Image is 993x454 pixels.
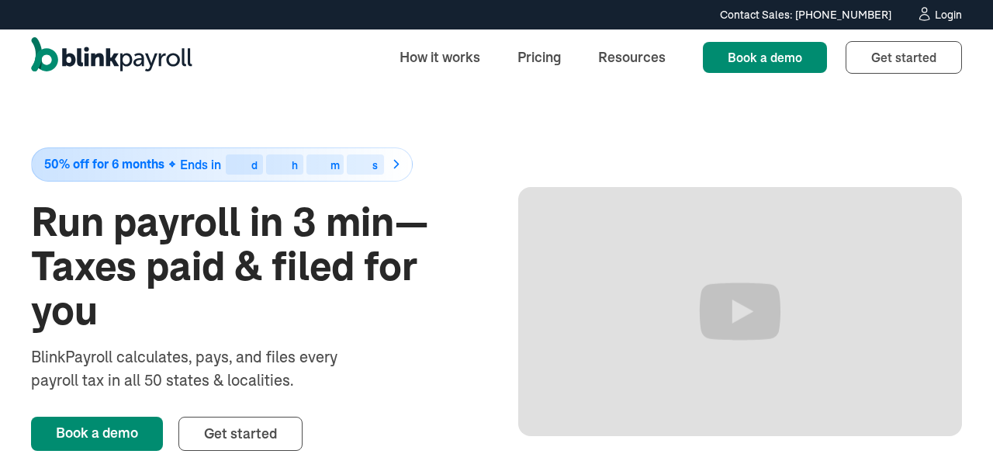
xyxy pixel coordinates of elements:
[204,425,277,442] span: Get started
[31,147,475,182] a: 50% off for 6 monthsEnds indhms
[372,160,378,171] div: s
[44,158,164,171] span: 50% off for 6 months
[935,9,962,20] div: Login
[292,160,298,171] div: h
[728,50,802,65] span: Book a demo
[31,200,475,334] h1: Run payroll in 3 min—Taxes paid & filed for you
[720,7,891,23] div: Contact Sales: [PHONE_NUMBER]
[846,41,962,74] a: Get started
[387,40,493,74] a: How it works
[330,160,340,171] div: m
[505,40,573,74] a: Pricing
[178,417,303,451] a: Get started
[916,6,962,23] a: Login
[31,345,379,392] div: BlinkPayroll calculates, pays, and files every payroll tax in all 50 states & localities.
[31,417,163,451] a: Book a demo
[703,42,827,73] a: Book a demo
[180,157,221,172] span: Ends in
[31,37,192,78] a: home
[518,187,962,436] iframe: Run Payroll in 3 min with BlinkPayroll
[251,160,258,171] div: d
[871,50,936,65] span: Get started
[586,40,678,74] a: Resources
